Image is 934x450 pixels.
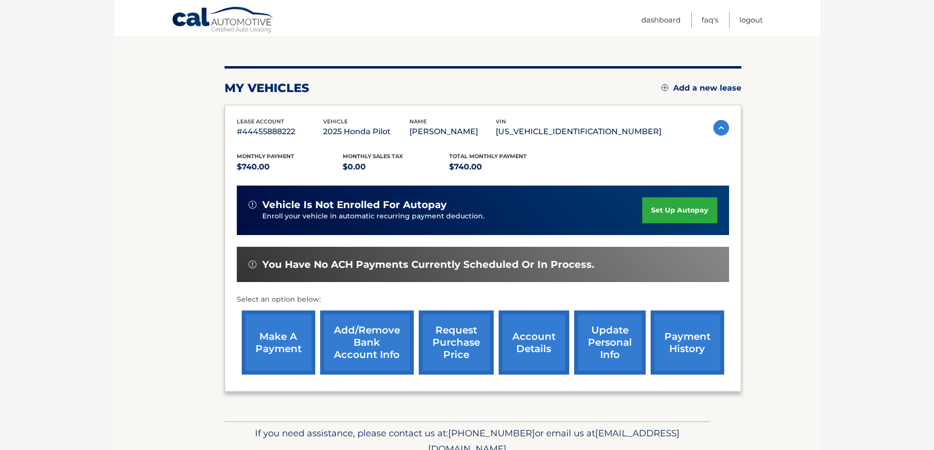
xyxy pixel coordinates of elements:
[237,153,294,160] span: Monthly Payment
[262,211,643,222] p: Enroll your vehicle in automatic recurring payment deduction.
[702,12,718,28] a: FAQ's
[225,81,309,95] h2: my vehicles
[448,427,535,439] span: [PHONE_NUMBER]
[320,310,414,375] a: Add/Remove bank account info
[739,12,763,28] a: Logout
[237,125,323,139] p: #44455888222
[242,310,315,375] a: make a payment
[237,160,343,174] p: $740.00
[262,199,447,211] span: vehicle is not enrolled for autopay
[249,261,256,268] img: alert-white.svg
[642,197,717,223] a: set up autopay
[237,294,729,306] p: Select an option below:
[323,118,348,125] span: vehicle
[496,118,506,125] span: vin
[661,83,741,93] a: Add a new lease
[419,310,494,375] a: request purchase price
[499,310,569,375] a: account details
[237,118,284,125] span: lease account
[661,84,668,91] img: add.svg
[651,310,724,375] a: payment history
[496,125,661,139] p: [US_VEHICLE_IDENTIFICATION_NUMBER]
[343,160,449,174] p: $0.00
[343,153,403,160] span: Monthly sales Tax
[172,6,275,35] a: Cal Automotive
[449,153,527,160] span: Total Monthly Payment
[409,118,427,125] span: name
[641,12,681,28] a: Dashboard
[262,259,594,271] span: You have no ACH payments currently scheduled or in process.
[249,201,256,209] img: alert-white.svg
[449,160,555,174] p: $740.00
[574,310,646,375] a: update personal info
[323,125,409,139] p: 2025 Honda Pilot
[713,120,729,136] img: accordion-active.svg
[409,125,496,139] p: [PERSON_NAME]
